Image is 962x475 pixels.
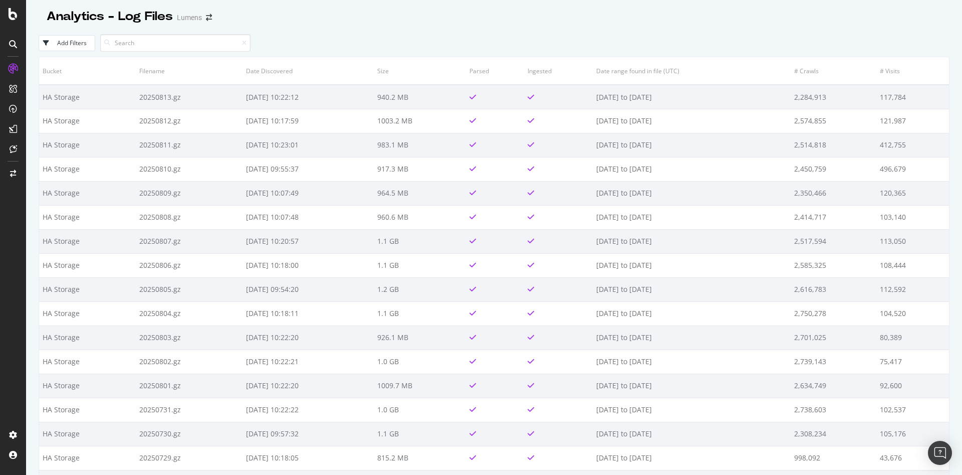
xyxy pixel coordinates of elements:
[876,229,949,253] td: 113,050
[39,253,136,277] td: HA Storage
[876,398,949,422] td: 102,537
[593,350,791,374] td: [DATE] to [DATE]
[374,301,466,326] td: 1.1 GB
[876,422,949,446] td: 105,176
[243,57,373,85] th: Date Discovered
[206,14,212,21] div: arrow-right-arrow-left
[39,398,136,422] td: HA Storage
[524,57,592,85] th: Ingested
[791,157,876,181] td: 2,450,759
[100,34,251,52] input: Search
[47,8,173,25] div: Analytics - Log Files
[136,326,243,350] td: 20250803.gz
[374,157,466,181] td: 917.3 MB
[791,301,876,326] td: 2,750,278
[593,374,791,398] td: [DATE] to [DATE]
[593,157,791,181] td: [DATE] to [DATE]
[39,374,136,398] td: HA Storage
[136,57,243,85] th: Filename
[876,85,949,109] td: 117,784
[243,181,373,205] td: [DATE] 10:07:49
[876,350,949,374] td: 75,417
[136,157,243,181] td: 20250810.gz
[791,205,876,229] td: 2,414,717
[39,277,136,301] td: HA Storage
[876,133,949,157] td: 412,755
[374,446,466,470] td: 815.2 MB
[243,277,373,301] td: [DATE] 09:54:20
[136,133,243,157] td: 20250811.gz
[791,398,876,422] td: 2,738,603
[593,301,791,326] td: [DATE] to [DATE]
[791,446,876,470] td: 998,092
[791,57,876,85] th: # Crawls
[791,350,876,374] td: 2,739,143
[136,181,243,205] td: 20250809.gz
[374,181,466,205] td: 964.5 MB
[593,398,791,422] td: [DATE] to [DATE]
[39,109,136,133] td: HA Storage
[374,57,466,85] th: Size
[593,57,791,85] th: Date range found in file (UTC)
[243,157,373,181] td: [DATE] 09:55:37
[243,253,373,277] td: [DATE] 10:18:00
[876,446,949,470] td: 43,676
[791,109,876,133] td: 2,574,855
[39,57,136,85] th: Bucket
[876,109,949,133] td: 121,987
[374,85,466,109] td: 940.2 MB
[374,229,466,253] td: 1.1 GB
[39,446,136,470] td: HA Storage
[374,326,466,350] td: 926.1 MB
[876,301,949,326] td: 104,520
[136,205,243,229] td: 20250808.gz
[374,422,466,446] td: 1.1 GB
[876,181,949,205] td: 120,365
[374,350,466,374] td: 1.0 GB
[136,109,243,133] td: 20250812.gz
[136,253,243,277] td: 20250806.gz
[39,181,136,205] td: HA Storage
[243,326,373,350] td: [DATE] 10:22:20
[374,374,466,398] td: 1009.7 MB
[243,301,373,326] td: [DATE] 10:18:11
[136,374,243,398] td: 20250801.gz
[593,446,791,470] td: [DATE] to [DATE]
[136,446,243,470] td: 20250729.gz
[876,253,949,277] td: 108,444
[593,253,791,277] td: [DATE] to [DATE]
[593,326,791,350] td: [DATE] to [DATE]
[39,157,136,181] td: HA Storage
[243,85,373,109] td: [DATE] 10:22:12
[593,133,791,157] td: [DATE] to [DATE]
[39,422,136,446] td: HA Storage
[136,301,243,326] td: 20250804.gz
[243,374,373,398] td: [DATE] 10:22:20
[791,253,876,277] td: 2,585,325
[791,133,876,157] td: 2,514,818
[39,133,136,157] td: HA Storage
[39,85,136,109] td: HA Storage
[374,205,466,229] td: 960.6 MB
[791,85,876,109] td: 2,284,913
[876,205,949,229] td: 103,140
[243,205,373,229] td: [DATE] 10:07:48
[374,109,466,133] td: 1003.2 MB
[593,109,791,133] td: [DATE] to [DATE]
[39,35,95,51] button: Add Filters
[876,157,949,181] td: 496,679
[243,398,373,422] td: [DATE] 10:22:22
[374,253,466,277] td: 1.1 GB
[243,109,373,133] td: [DATE] 10:17:59
[593,229,791,253] td: [DATE] to [DATE]
[243,133,373,157] td: [DATE] 10:23:01
[243,350,373,374] td: [DATE] 10:22:21
[791,181,876,205] td: 2,350,466
[39,205,136,229] td: HA Storage
[876,374,949,398] td: 92,600
[928,441,952,465] div: Open Intercom Messenger
[243,422,373,446] td: [DATE] 09:57:32
[374,277,466,301] td: 1.2 GB
[57,39,87,47] div: Add Filters
[466,57,524,85] th: Parsed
